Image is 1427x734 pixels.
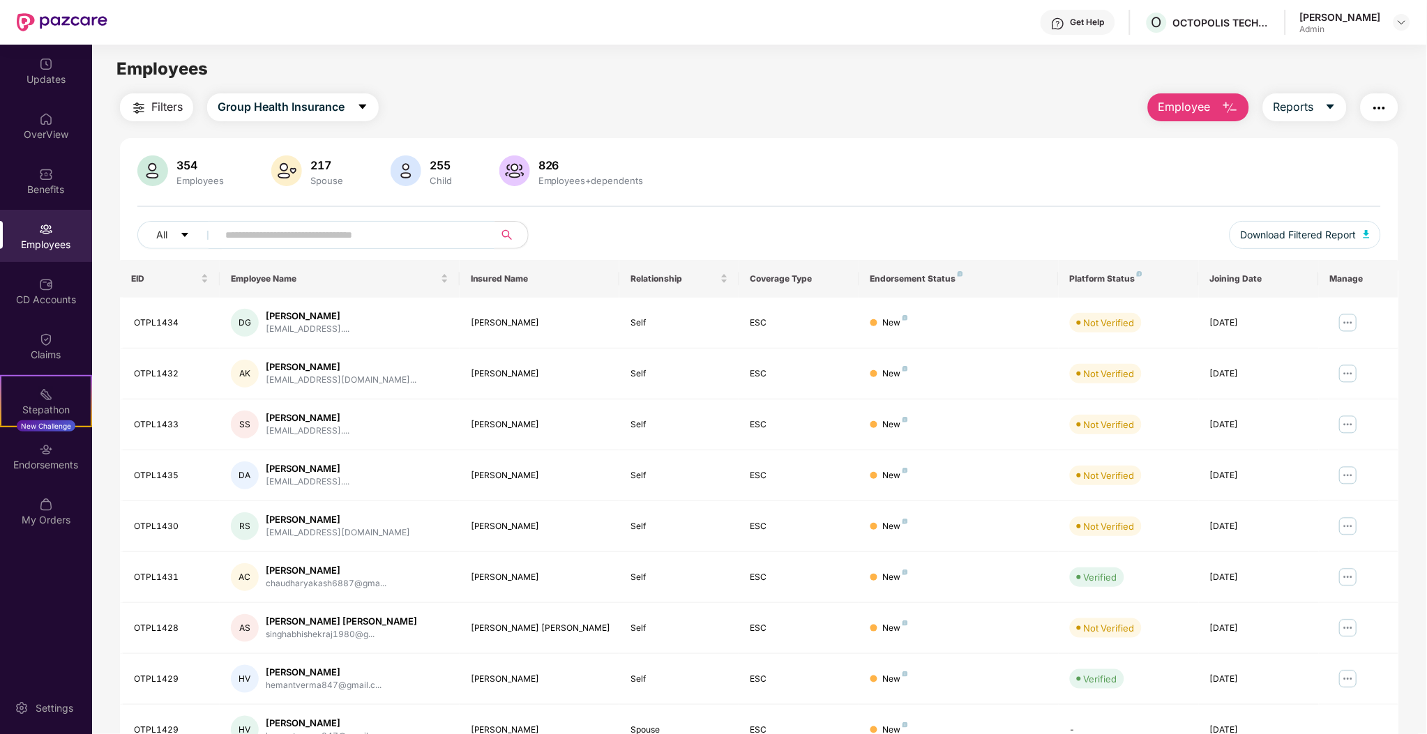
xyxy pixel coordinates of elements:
[39,222,53,236] img: svg+xml;base64,PHN2ZyBpZD0iRW1wbG95ZWVzIiB4bWxucz0iaHR0cDovL3d3dy53My5vcmcvMjAwMC9zdmciIHdpZHRoPS...
[427,175,455,186] div: Child
[631,520,728,533] div: Self
[266,462,349,475] div: [PERSON_NAME]
[1241,227,1357,243] span: Download Filtered Report
[1,403,91,417] div: Stepathon
[39,112,53,126] img: svg+xml;base64,PHN2ZyBpZD0iSG9tZSIgeG1sbnM9Imh0dHA6Ly93d3cudzMub3JnLzIwMDAvc3ZnIiB3aWR0aD0iMjAiIG...
[120,260,220,298] th: EID
[266,666,382,679] div: [PERSON_NAME]
[903,315,908,321] img: svg+xml;base64,PHN2ZyB4bWxucz0iaHR0cDovL3d3dy53My5vcmcvMjAwMC9zdmciIHdpZHRoPSI4IiBoZWlnaHQ9IjgiIH...
[883,418,908,431] div: New
[536,175,647,186] div: Employees+dependents
[1084,468,1135,482] div: Not Verified
[1337,668,1359,690] img: manageButton
[266,360,416,374] div: [PERSON_NAME]
[631,367,728,381] div: Self
[174,175,227,186] div: Employees
[631,273,718,284] span: Relationship
[631,418,728,431] div: Self
[39,388,53,402] img: svg+xml;base64,PHN2ZyB4bWxucz0iaHR0cDovL3d3dy53My5vcmcvMjAwMC9zdmciIHdpZHRoPSIyMSIgaGVpZ2h0PSIyMC...
[266,615,417,628] div: [PERSON_NAME] [PERSON_NAME]
[231,614,259,642] div: AS
[1210,418,1308,431] div: [DATE]
[1210,673,1308,686] div: [DATE]
[1337,464,1359,487] img: manageButton
[137,221,222,249] button: Allcaret-down
[266,577,386,590] div: chaudharyakash6887@gma...
[1371,100,1388,116] img: svg+xml;base64,PHN2ZyB4bWxucz0iaHR0cDovL3d3dy53My5vcmcvMjAwMC9zdmciIHdpZHRoPSIyNCIgaGVpZ2h0PSIyNC...
[1210,520,1308,533] div: [DATE]
[903,620,908,626] img: svg+xml;base64,PHN2ZyB4bWxucz0iaHR0cDovL3d3dy53My5vcmcvMjAwMC9zdmciIHdpZHRoPSI4IiBoZWlnaHQ9IjgiIH...
[883,673,908,686] div: New
[231,411,259,438] div: SS
[231,360,259,388] div: AK
[883,469,908,482] div: New
[750,418,848,431] div: ESC
[1263,93,1347,121] button: Reportscaret-down
[231,665,259,693] div: HV
[266,309,349,323] div: [PERSON_NAME]
[883,520,908,533] div: New
[308,175,346,186] div: Spouse
[499,155,530,186] img: svg+xml;base64,PHN2ZyB4bWxucz0iaHR0cDovL3d3dy53My5vcmcvMjAwMC9zdmciIHhtbG5zOnhsaW5rPSJodHRwOi8vd3...
[460,260,619,298] th: Insured Name
[391,155,421,186] img: svg+xml;base64,PHN2ZyB4bWxucz0iaHR0cDovL3d3dy53My5vcmcvMjAwMC9zdmciIHhtbG5zOnhsaW5rPSJodHRwOi8vd3...
[903,722,908,728] img: svg+xml;base64,PHN2ZyB4bWxucz0iaHR0cDovL3d3dy53My5vcmcvMjAwMC9zdmciIHdpZHRoPSI4IiBoZWlnaHQ9IjgiIH...
[266,628,417,641] div: singhabhishekraj1980@g...
[471,622,608,635] div: [PERSON_NAME] [PERSON_NAME]
[1337,566,1359,588] img: manageButton
[1300,10,1381,24] div: [PERSON_NAME]
[1084,316,1135,330] div: Not Verified
[631,316,728,330] div: Self
[1337,312,1359,334] img: manageButton
[207,93,379,121] button: Group Health Insurancecaret-down
[471,469,608,482] div: [PERSON_NAME]
[1337,413,1359,436] img: manageButton
[1337,362,1359,385] img: manageButton
[134,418,209,431] div: OTPL1433
[1319,260,1399,298] th: Manage
[231,309,259,337] div: DG
[1337,515,1359,537] img: manageButton
[903,468,908,473] img: svg+xml;base64,PHN2ZyB4bWxucz0iaHR0cDovL3d3dy53My5vcmcvMjAwMC9zdmciIHdpZHRoPSI4IiBoZWlnaHQ9IjgiIH...
[471,316,608,330] div: [PERSON_NAME]
[131,273,198,284] span: EID
[15,701,29,715] img: svg+xml;base64,PHN2ZyBpZD0iU2V0dGluZy0yMHgyMCIgeG1sbnM9Imh0dHA6Ly93d3cudzMub3JnLzIwMDAvc3ZnIiB3aW...
[134,367,209,381] div: OTPL1432
[357,101,368,114] span: caret-down
[1230,221,1382,249] button: Download Filtered Report
[1222,100,1239,116] img: svg+xml;base64,PHN2ZyB4bWxucz0iaHR0cDovL3d3dy53My5vcmcvMjAwMC9zdmciIHhtbG5zOnhsaW5rPSJodHRwOi8vd3...
[750,520,848,533] div: ESC
[1137,271,1142,277] img: svg+xml;base64,PHN2ZyB4bWxucz0iaHR0cDovL3d3dy53My5vcmcvMjAwMC9zdmciIHdpZHRoPSI4IiBoZWlnaHQ9IjgiIH...
[903,569,908,575] img: svg+xml;base64,PHN2ZyB4bWxucz0iaHR0cDovL3d3dy53My5vcmcvMjAwMC9zdmciIHdpZHRoPSI4IiBoZWlnaHQ9IjgiIH...
[308,158,346,172] div: 217
[1084,418,1135,431] div: Not Verified
[1210,316,1308,330] div: [DATE]
[883,367,908,381] div: New
[134,622,209,635] div: OTPL1428
[1364,230,1371,238] img: svg+xml;base64,PHN2ZyB4bWxucz0iaHR0cDovL3d3dy53My5vcmcvMjAwMC9zdmciIHhtbG5zOnhsaW5rPSJodHRwOi8vd3...
[220,260,460,298] th: Employee Name
[471,520,608,533] div: [PERSON_NAME]
[39,443,53,457] img: svg+xml;base64,PHN2ZyBpZD0iRW5kb3JzZW1lbnRzIiB4bWxucz0iaHR0cDovL3d3dy53My5vcmcvMjAwMC9zdmciIHdpZH...
[903,671,908,677] img: svg+xml;base64,PHN2ZyB4bWxucz0iaHR0cDovL3d3dy53My5vcmcvMjAwMC9zdmciIHdpZHRoPSI4IiBoZWlnaHQ9IjgiIH...
[1337,617,1359,639] img: manageButton
[130,100,147,116] img: svg+xml;base64,PHN2ZyB4bWxucz0iaHR0cDovL3d3dy53My5vcmcvMjAwMC9zdmciIHdpZHRoPSIyNCIgaGVpZ2h0PSIyNC...
[266,475,349,489] div: [EMAIL_ADDRESS]....
[1210,571,1308,584] div: [DATE]
[174,158,227,172] div: 354
[134,469,209,482] div: OTPL1435
[266,513,410,526] div: [PERSON_NAME]
[471,673,608,686] div: [PERSON_NAME]
[958,271,963,277] img: svg+xml;base64,PHN2ZyB4bWxucz0iaHR0cDovL3d3dy53My5vcmcvMjAwMC9zdmciIHdpZHRoPSI4IiBoZWlnaHQ9IjgiIH...
[471,571,608,584] div: [PERSON_NAME]
[631,622,728,635] div: Self
[1325,101,1336,114] span: caret-down
[739,260,859,298] th: Coverage Type
[1210,622,1308,635] div: [DATE]
[1158,98,1211,116] span: Employee
[631,469,728,482] div: Self
[750,469,848,482] div: ESC
[427,158,455,172] div: 255
[266,374,416,387] div: [EMAIL_ADDRESS][DOMAIN_NAME]...
[266,323,349,336] div: [EMAIL_ADDRESS]....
